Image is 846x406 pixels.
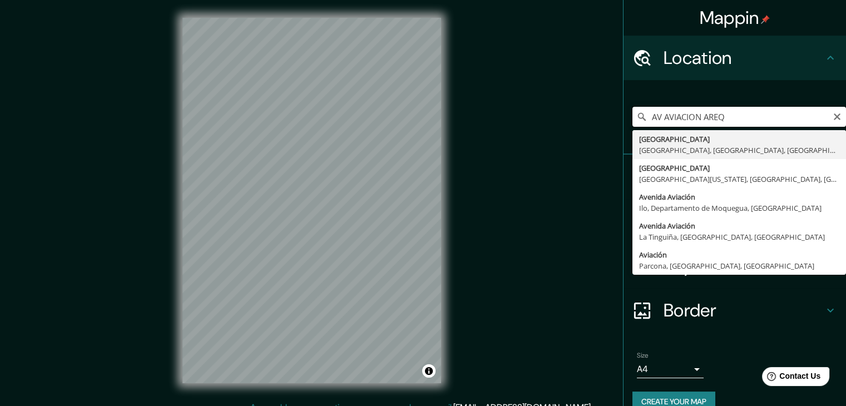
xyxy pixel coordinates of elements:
button: Toggle attribution [422,364,436,378]
h4: Border [664,299,824,321]
div: [GEOGRAPHIC_DATA] [639,133,839,145]
div: A4 [637,360,704,378]
div: Aviación [639,249,839,260]
label: Size [637,351,649,360]
div: La Tinguiña, [GEOGRAPHIC_DATA], [GEOGRAPHIC_DATA] [639,231,839,242]
div: Parcona, [GEOGRAPHIC_DATA], [GEOGRAPHIC_DATA] [639,260,839,271]
div: Pins [624,155,846,199]
div: Border [624,288,846,333]
div: [GEOGRAPHIC_DATA] [639,162,839,174]
div: Layout [624,244,846,288]
canvas: Map [182,18,441,383]
h4: Layout [664,255,824,277]
input: Pick your city or area [632,107,846,127]
div: Avenida Aviación [639,220,839,231]
button: Clear [833,111,842,121]
div: [GEOGRAPHIC_DATA], [GEOGRAPHIC_DATA], [GEOGRAPHIC_DATA] [639,145,839,156]
div: [GEOGRAPHIC_DATA][US_STATE], [GEOGRAPHIC_DATA], [GEOGRAPHIC_DATA] [639,174,839,185]
div: Location [624,36,846,80]
h4: Mappin [700,7,770,29]
img: pin-icon.png [761,15,770,24]
div: Style [624,199,846,244]
div: Avenida Aviación [639,191,839,202]
iframe: Help widget launcher [747,363,834,394]
div: Ilo, Departamento de Moquegua, [GEOGRAPHIC_DATA] [639,202,839,214]
h4: Location [664,47,824,69]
